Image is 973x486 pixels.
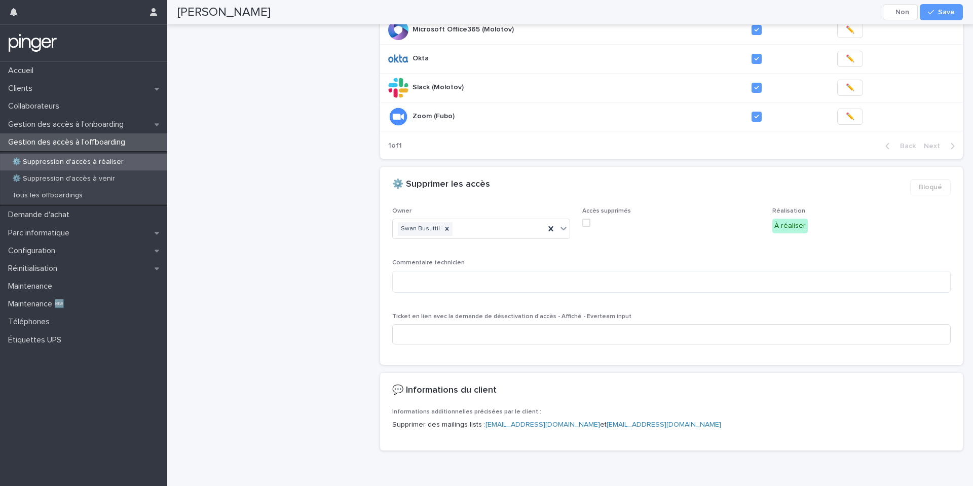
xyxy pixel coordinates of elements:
span: ✏️ [846,54,854,64]
button: ✏️ [837,51,863,67]
p: Gestion des accès à l’offboarding [4,137,133,147]
div: Swan Busuttil [398,222,441,236]
span: Owner [392,208,411,214]
p: Demande d'achat [4,210,78,220]
span: Back [894,143,916,150]
span: Informations additionnelles précisées par le client : [392,409,541,415]
span: ✏️ [846,112,854,122]
a: [EMAIL_ADDRESS][DOMAIN_NAME] [485,421,600,428]
button: Back [877,142,920,151]
p: Supprimer des mailings lists : et [392,420,951,430]
div: À réaliser [772,219,808,233]
p: 1 of 1 [380,133,410,158]
span: Ticket en lien avec la demande de désactivation d'accès - Affiché - Everteam input [392,314,631,320]
p: Collaborateurs [4,101,67,111]
tr: OktaOkta ✏️ [380,44,963,73]
span: Commentaire technicien [392,260,465,266]
a: [EMAIL_ADDRESS][DOMAIN_NAME] [607,421,721,428]
p: Accueil [4,66,42,76]
span: Réalisation [772,208,805,214]
span: Next [924,143,946,150]
p: Zoom (Fubo) [413,110,457,121]
span: Save [938,9,955,16]
span: ✏️ [846,83,854,93]
p: Maintenance 🆕 [4,299,72,309]
p: Okta [413,52,431,63]
p: Maintenance [4,282,60,291]
p: ⚙️ Suppression d'accès à réaliser [4,158,132,166]
img: mTgBEunGTSyRkCgitkcU [8,33,57,53]
span: Accès supprimés [582,208,631,214]
button: ✏️ [837,22,863,38]
button: ✏️ [837,109,863,125]
p: Tous les offboardings [4,191,91,200]
p: Microsoft Office365 (Molotov) [413,23,516,34]
h2: 💬 Informations du client [392,385,497,396]
p: Slack (Molotov) [413,81,466,92]
p: Parc informatique [4,228,78,238]
p: Clients [4,84,41,93]
tr: Microsoft Office365 (Molotov)Microsoft Office365 (Molotov) ✏️ [380,15,963,44]
button: ✏️ [837,80,863,96]
p: ⚙️ Suppression d'accès à venir [4,175,123,183]
p: Téléphones [4,317,58,327]
button: Save [920,4,963,20]
h2: ⚙️ Supprimer les accès [392,179,490,190]
h2: [PERSON_NAME] [177,5,271,20]
p: Étiquettes UPS [4,335,69,345]
p: Gestion des accès à l’onboarding [4,120,132,129]
tr: Slack (Molotov)Slack (Molotov) ✏️ [380,73,963,102]
tr: Zoom (Fubo)Zoom (Fubo) ✏️ [380,102,963,131]
p: Réinitialisation [4,264,65,273]
span: ✏️ [846,25,854,35]
button: Next [920,142,963,151]
p: Configuration [4,246,63,256]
